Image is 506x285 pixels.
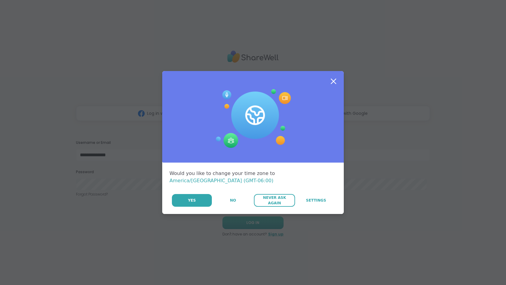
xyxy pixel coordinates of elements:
span: Settings [306,198,326,203]
span: Yes [188,198,196,203]
span: America/[GEOGRAPHIC_DATA] (GMT-06:00) [169,178,274,183]
button: No [212,194,253,207]
button: Never Ask Again [254,194,295,207]
div: Would you like to change your time zone to [169,170,337,184]
img: Session Experience [215,89,291,148]
button: Yes [172,194,212,207]
span: No [230,198,236,203]
a: Settings [296,194,337,207]
span: Never Ask Again [257,195,292,206]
